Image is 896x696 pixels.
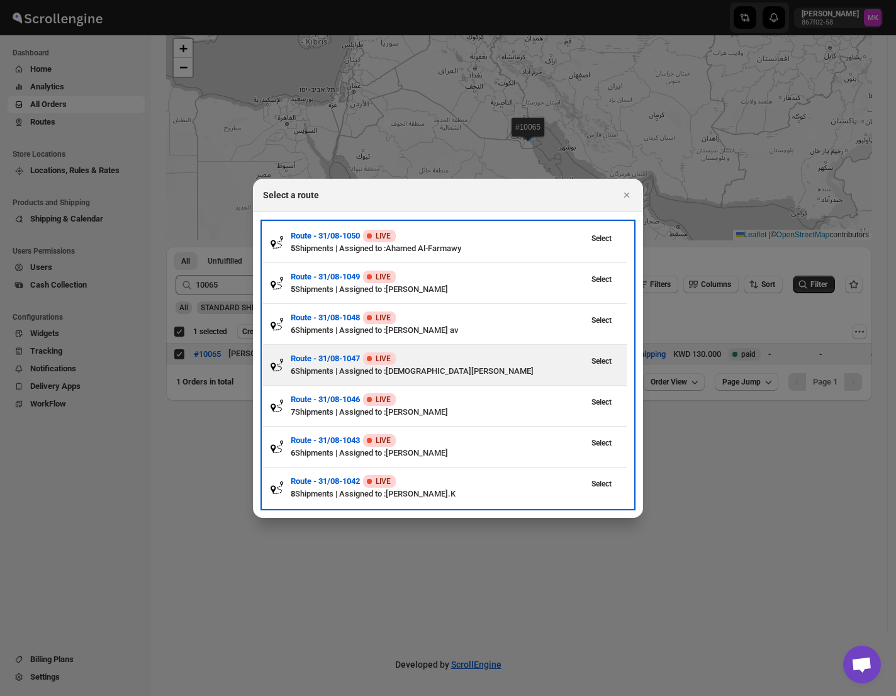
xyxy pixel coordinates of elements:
[291,366,295,376] b: 6
[291,244,295,253] b: 5
[376,313,391,323] span: LIVE
[291,434,360,447] button: Route - 31/08-1043
[376,395,391,405] span: LIVE
[263,189,319,201] h2: Select a route
[843,646,881,683] a: دردشة مفتوحة
[591,315,612,325] span: Select
[291,242,584,255] div: Shipments | Assigned to : Ahamed Al-Farmawy
[291,447,584,459] div: Shipments | Assigned to : [PERSON_NAME]
[584,312,619,329] button: View Route - 31/08-1048’s latest order
[591,397,612,407] span: Select
[291,407,295,417] b: 7
[584,271,619,288] button: View Route - 31/08-1049’s latest order
[291,284,295,294] b: 5
[291,271,360,283] button: Route - 31/08-1049
[584,475,619,493] button: View Route - 31/08-1042’s latest order
[291,393,360,406] button: Route - 31/08-1046
[291,324,584,337] div: Shipments | Assigned to : [PERSON_NAME] av
[591,479,612,489] span: Select
[291,352,360,365] button: Route - 31/08-1047
[291,283,584,296] div: Shipments | Assigned to : [PERSON_NAME]
[376,354,391,364] span: LIVE
[376,435,391,446] span: LIVE
[376,476,391,486] span: LIVE
[291,230,360,242] button: Route - 31/08-1050
[376,272,391,282] span: LIVE
[584,393,619,411] button: View Route - 31/08-1046’s latest order
[591,233,612,244] span: Select
[291,475,360,488] button: Route - 31/08-1042
[291,312,360,324] button: Route - 31/08-1048
[376,231,391,241] span: LIVE
[591,356,612,366] span: Select
[591,274,612,284] span: Select
[584,434,619,452] button: View Route - 31/08-1043’s latest order
[618,186,636,204] button: Close
[584,230,619,247] button: View Route - 31/08-1050’s latest order
[584,352,619,370] button: View Route - 31/08-1047’s latest order
[291,488,584,500] div: Shipments | Assigned to : [PERSON_NAME].K
[291,325,295,335] b: 6
[291,365,584,378] div: Shipments | Assigned to : [DEMOGRAPHIC_DATA][PERSON_NAME]
[291,448,295,457] b: 6
[591,438,612,448] span: Select
[291,406,584,418] div: Shipments | Assigned to : [PERSON_NAME]
[291,489,295,498] b: 8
